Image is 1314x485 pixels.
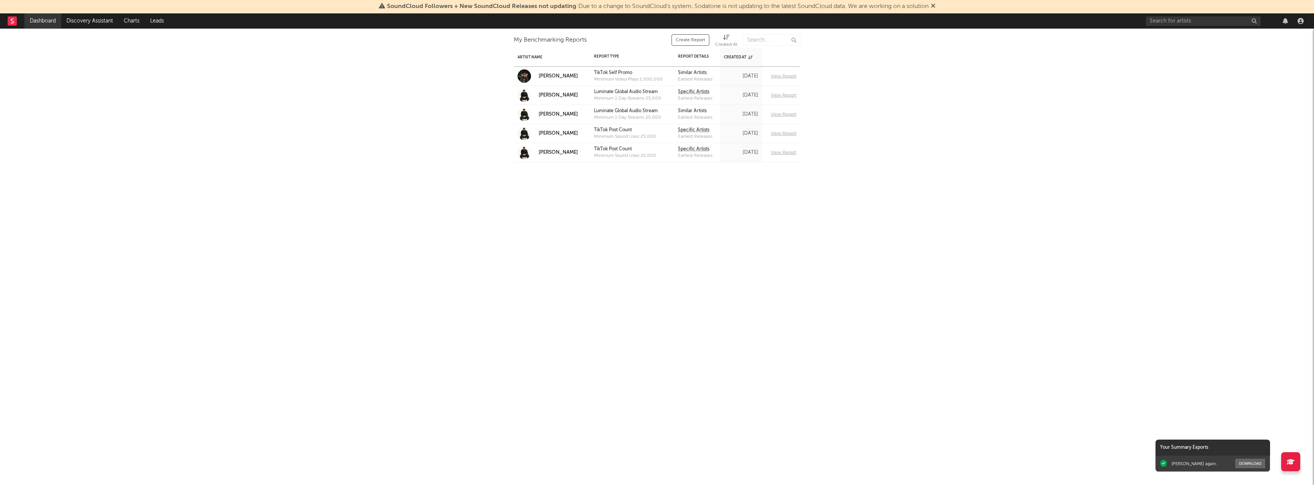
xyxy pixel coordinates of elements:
[518,108,578,121] a: [PERSON_NAME]
[145,13,169,29] a: Leads
[724,91,758,100] div: [DATE]
[678,153,712,159] div: Earliest Releases
[594,114,661,121] div: Minimum 1 Day Streams: 25,000
[118,13,145,29] a: Charts
[715,40,737,49] div: Created At
[771,91,796,100] a: View Report
[678,70,712,76] div: Similar Artists
[771,110,796,119] a: View Report
[594,108,661,114] div: Luminate Global Audio Stream
[539,92,578,99] a: [PERSON_NAME]
[715,32,737,51] div: Created At
[672,34,709,46] a: Create Report
[1155,440,1270,456] div: Your Summary Exports
[931,3,935,10] span: Dismiss
[594,76,663,83] div: Minimum Video Plays: 1,000,000
[594,134,656,140] div: Minimum Sound Uses: 25,000
[518,127,578,140] a: [PERSON_NAME]
[771,72,796,81] a: View Report
[594,70,663,76] div: TikTok Self Promo
[539,130,578,137] a: [PERSON_NAME]
[518,49,542,65] div: Artist Name
[539,111,578,118] a: [PERSON_NAME]
[1146,16,1261,26] input: Search for artists
[594,127,656,134] div: TikTok Post Count
[724,129,758,138] div: [DATE]
[387,3,929,10] span: : Due to a change to SoundCloud's system, Sodatone is not updating to the latest SoundCloud data....
[518,69,578,83] a: [PERSON_NAME]
[594,95,661,102] div: Minimum 1 Day Streams: 25,000
[678,49,709,64] div: Report Details
[24,13,61,29] a: Dashboard
[518,146,578,159] a: [PERSON_NAME]
[514,32,587,48] div: My Benchmarking Reports
[771,148,796,157] a: View Report
[743,34,800,46] input: Search...
[724,148,758,157] div: [DATE]
[678,76,712,83] div: Earliest Releases
[518,89,578,102] a: [PERSON_NAME]
[724,72,758,81] div: [DATE]
[1172,461,1218,466] div: [PERSON_NAME] again..
[594,49,619,64] div: Report Type
[678,134,712,140] div: Earliest Releases
[594,153,656,159] div: Minimum Sound Uses: 25,000
[678,108,712,114] div: Similar Artists
[539,149,578,156] a: [PERSON_NAME]
[1235,459,1265,468] button: Download
[594,146,656,153] div: TikTok Post Count
[724,49,752,65] div: Created At
[771,129,796,138] a: View Report
[387,3,576,10] span: SoundCloud Followers + New SoundCloud Releases not updating
[724,110,758,119] div: [DATE]
[678,95,712,102] div: Earliest Releases
[539,73,578,80] a: [PERSON_NAME]
[61,13,118,29] a: Discovery Assistant
[594,89,661,95] div: Luminate Global Audio Stream
[678,114,712,121] div: Earliest Releases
